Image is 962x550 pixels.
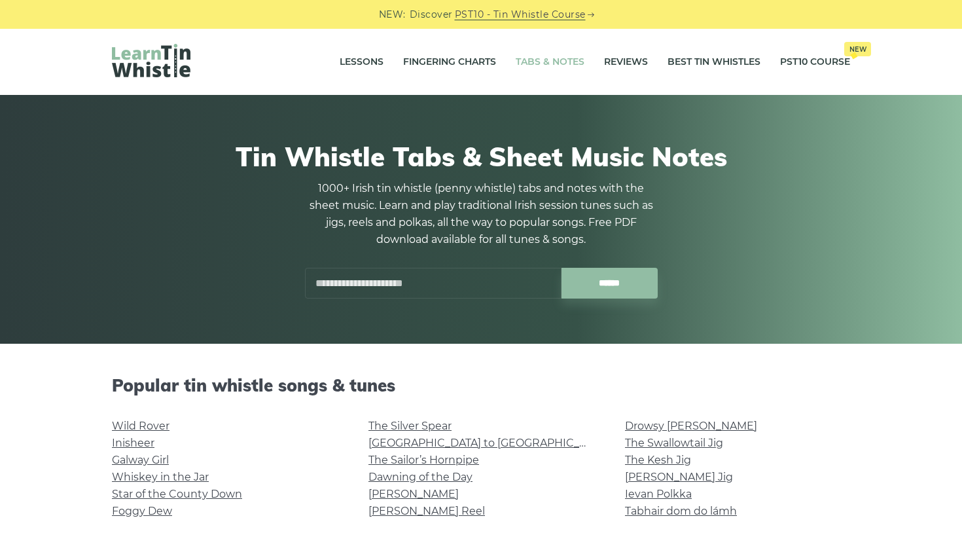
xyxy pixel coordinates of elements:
a: The Sailor’s Hornpipe [368,454,479,466]
a: Best Tin Whistles [668,46,760,79]
a: Galway Girl [112,454,169,466]
h2: Popular tin whistle songs & tunes [112,375,850,395]
a: [GEOGRAPHIC_DATA] to [GEOGRAPHIC_DATA] [368,437,610,449]
a: Ievan Polkka [625,488,692,500]
a: Tabs & Notes [516,46,584,79]
a: The Swallowtail Jig [625,437,723,449]
a: Dawning of the Day [368,471,472,483]
a: Wild Rover [112,420,169,432]
a: Foggy Dew [112,505,172,517]
img: LearnTinWhistle.com [112,44,190,77]
a: Star of the County Down [112,488,242,500]
a: [PERSON_NAME] Jig [625,471,733,483]
a: Lessons [340,46,383,79]
a: Tabhair dom do lámh [625,505,737,517]
span: New [844,42,871,56]
a: Whiskey in the Jar [112,471,209,483]
a: [PERSON_NAME] Reel [368,505,485,517]
a: The Silver Spear [368,420,452,432]
a: Drowsy [PERSON_NAME] [625,420,757,432]
a: The Kesh Jig [625,454,691,466]
a: Inisheer [112,437,154,449]
a: Reviews [604,46,648,79]
a: [PERSON_NAME] [368,488,459,500]
p: 1000+ Irish tin whistle (penny whistle) tabs and notes with the sheet music. Learn and play tradi... [304,180,658,248]
h1: Tin Whistle Tabs & Sheet Music Notes [112,141,850,172]
a: Fingering Charts [403,46,496,79]
a: PST10 CourseNew [780,46,850,79]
